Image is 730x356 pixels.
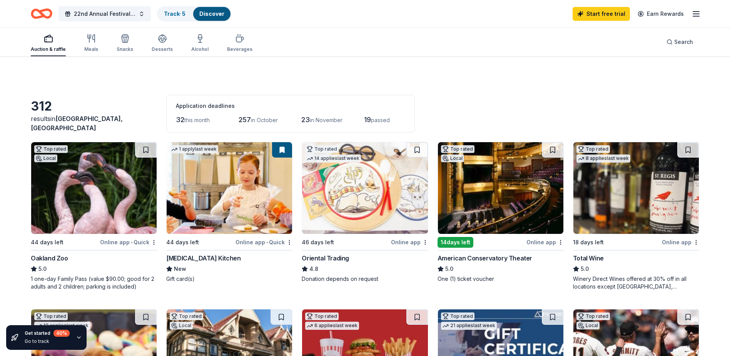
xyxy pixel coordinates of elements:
div: Top rated [305,145,339,153]
div: Total Wine [573,254,604,263]
div: Auction & raffle [31,46,66,52]
span: • [266,239,268,245]
div: Alcohol [191,46,209,52]
span: 257 [239,116,251,124]
span: 5.0 [38,264,47,274]
div: 21 applies last week [441,322,497,330]
img: Image for Oriental Trading [302,142,428,234]
span: in October [251,117,278,123]
button: Alcohol [191,31,209,56]
img: Image for Oakland Zoo [31,142,157,234]
div: Oriental Trading [302,254,349,263]
div: 8 applies last week [576,154,630,163]
span: Search [674,37,693,47]
span: in [31,115,123,132]
div: Top rated [170,312,203,320]
div: Local [576,322,600,329]
button: Meals [84,31,98,56]
span: 22nd Annual Festival of Trees [74,9,135,18]
div: Online app Quick [236,237,292,247]
div: 44 days left [31,238,63,247]
a: Earn Rewards [633,7,688,21]
span: New [174,264,186,274]
button: Desserts [152,31,173,56]
div: Donation depends on request [302,275,428,283]
div: 18 days left [573,238,604,247]
div: Beverages [227,46,252,52]
div: Top rated [34,145,68,153]
div: 40 % [53,330,70,337]
button: Search [660,34,699,50]
button: Track· 5Discover [157,6,231,22]
div: Online app Quick [100,237,157,247]
span: 5.0 [445,264,453,274]
a: Image for Oriental TradingTop rated14 applieslast week46 days leftOnline appOriental Trading4.8Do... [302,142,428,283]
div: 312 [31,99,157,114]
div: American Conservatory Theater [438,254,532,263]
div: Desserts [152,46,173,52]
div: Get started [25,330,70,337]
div: Application deadlines [176,101,405,111]
a: Track· 5 [164,10,185,17]
div: Local [34,154,57,162]
div: Online app [526,237,564,247]
a: Image for American Conservatory TheaterTop ratedLocal14days leftOnline appAmerican Conservatory T... [438,142,564,283]
div: Top rated [576,145,610,153]
span: [GEOGRAPHIC_DATA], [GEOGRAPHIC_DATA] [31,115,123,132]
div: Online app [391,237,428,247]
span: 5.0 [581,264,589,274]
img: Image for Total Wine [573,142,699,234]
span: this month [184,117,210,123]
span: 19 [364,116,371,124]
span: • [131,239,132,245]
div: 14 applies last week [305,154,361,163]
span: 4.8 [309,264,318,274]
div: 44 days left [166,238,199,247]
div: Gift card(s) [166,275,292,283]
a: Start free trial [573,7,630,21]
a: Image for Oakland ZooTop ratedLocal44 days leftOnline app•QuickOakland Zoo5.01 one-day Family Pas... [31,142,157,291]
div: Top rated [441,312,474,320]
span: 23 [301,116,310,124]
button: Auction & raffle [31,31,66,56]
span: 32 [176,116,184,124]
div: Top rated [576,312,610,320]
div: Online app [662,237,699,247]
a: Image for Taste Buds Kitchen1 applylast week44 days leftOnline app•Quick[MEDICAL_DATA] KitchenNew... [166,142,292,283]
div: Top rated [441,145,474,153]
div: 46 days left [302,238,334,247]
div: One (1) ticket voucher [438,275,564,283]
div: 1 one-day Family Pass (value $90.00; good for 2 adults and 2 children; parking is included) [31,275,157,291]
span: in November [310,117,342,123]
div: Go to track [25,338,70,344]
div: Meals [84,46,98,52]
div: Oakland Zoo [31,254,68,263]
div: 6 applies last week [305,322,359,330]
div: Local [170,322,193,329]
a: Image for Total WineTop rated8 applieslast week18 days leftOnline appTotal Wine5.0Winery Direct W... [573,142,699,291]
img: Image for Taste Buds Kitchen [167,142,292,234]
div: 14 days left [438,237,473,248]
div: results [31,114,157,133]
button: Snacks [117,31,133,56]
a: Home [31,5,52,23]
img: Image for American Conservatory Theater [438,142,563,234]
div: Local [441,154,464,162]
button: 22nd Annual Festival of Trees [58,6,151,22]
span: passed [371,117,390,123]
div: Snacks [117,46,133,52]
div: 1 apply last week [170,145,218,153]
div: Top rated [34,312,68,320]
div: [MEDICAL_DATA] Kitchen [166,254,241,263]
button: Beverages [227,31,252,56]
div: Winery Direct Wines offered at 30% off in all locations except [GEOGRAPHIC_DATA], [GEOGRAPHIC_DAT... [573,275,699,291]
div: Top rated [305,312,339,320]
a: Discover [199,10,224,17]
